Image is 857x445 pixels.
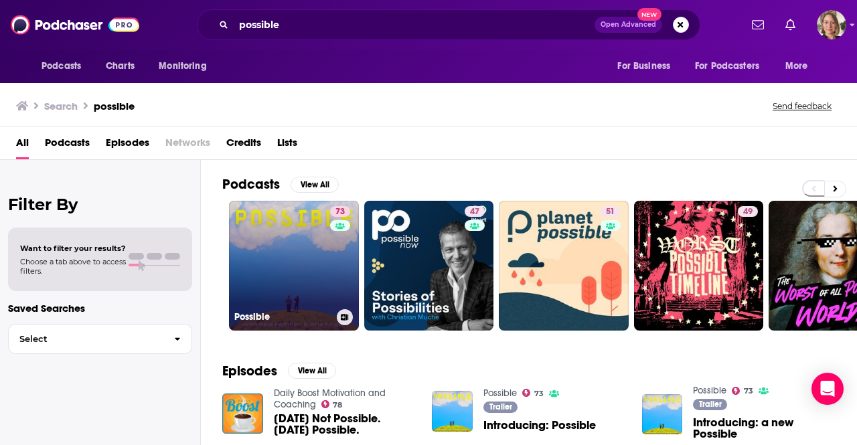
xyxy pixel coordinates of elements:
a: 73Possible [229,201,359,331]
img: Podchaser - Follow, Share and Rate Podcasts [11,12,139,37]
a: Podcasts [45,132,90,159]
h2: Episodes [222,363,277,379]
a: PodcastsView All [222,176,339,193]
a: 51 [499,201,629,331]
a: Episodes [106,132,149,159]
h3: Search [44,100,78,112]
a: Charts [97,54,143,79]
span: New [637,8,661,21]
span: 73 [744,388,753,394]
h2: Podcasts [222,176,280,193]
span: Networks [165,132,210,159]
a: 49 [738,206,758,217]
span: 73 [335,205,345,219]
a: 47 [364,201,494,331]
a: Today Not Possible. Tomorrow Possible. [274,413,416,436]
a: 51 [601,206,620,217]
span: 78 [333,402,342,408]
button: Show profile menu [817,10,846,39]
button: Send feedback [769,100,836,112]
span: For Business [617,57,670,76]
button: open menu [32,54,98,79]
span: Charts [106,57,135,76]
div: Open Intercom Messenger [811,373,844,405]
a: All [16,132,29,159]
a: 47 [465,206,485,217]
span: For Podcasters [695,57,759,76]
a: Introducing: Possible [483,420,596,431]
a: Show notifications dropdown [780,13,801,36]
img: User Profile [817,10,846,39]
button: open menu [686,54,779,79]
p: Saved Searches [8,302,192,315]
span: Open Advanced [601,21,656,28]
span: Want to filter your results? [20,244,126,253]
button: open menu [149,54,224,79]
span: Monitoring [159,57,206,76]
a: Show notifications dropdown [747,13,769,36]
span: Trailer [699,400,722,408]
a: Possible [483,387,517,399]
a: 49 [634,201,764,331]
span: Trailer [489,403,512,411]
img: Introducing: a new Possible [642,394,683,435]
button: Select [8,324,192,354]
button: open menu [608,54,687,79]
div: Search podcasts, credits, & more... [197,9,700,40]
button: open menu [776,54,825,79]
input: Search podcasts, credits, & more... [234,14,595,35]
img: Today Not Possible. Tomorrow Possible. [222,393,263,434]
span: Select [9,335,163,343]
button: View All [288,363,336,379]
span: 51 [606,205,615,219]
img: Introducing: Possible [432,391,473,432]
button: Open AdvancedNew [595,17,662,33]
span: Podcasts [42,57,81,76]
h2: Filter By [8,195,192,214]
h3: Possible [234,311,331,323]
a: 73 [330,206,350,217]
span: Logged in as AriFortierPr [817,10,846,39]
span: 73 [534,391,544,397]
a: Possible [693,385,726,396]
h3: possible [94,100,135,112]
span: Choose a tab above to access filters. [20,257,126,276]
a: Credits [226,132,261,159]
span: 49 [743,205,753,219]
a: Daily Boost Motivation and Coaching [274,387,386,410]
span: [DATE] Not Possible. [DATE] Possible. [274,413,416,436]
a: EpisodesView All [222,363,336,379]
a: Lists [277,132,297,159]
button: View All [291,177,339,193]
a: 78 [321,400,343,408]
span: More [785,57,808,76]
a: Introducing: a new Possible [693,417,836,440]
a: 73 [732,387,753,395]
a: 73 [522,389,544,397]
span: 47 [470,205,479,219]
